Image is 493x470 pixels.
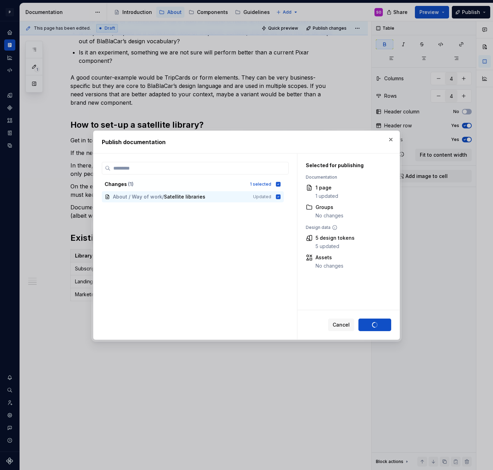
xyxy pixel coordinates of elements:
[328,319,354,331] button: Cancel
[306,225,388,230] div: Design data
[164,193,205,200] span: Satellite libraries
[316,254,343,261] div: Assets
[316,234,355,241] div: 5 design tokens
[253,194,271,200] span: Updated
[316,193,338,200] div: 1 updated
[162,193,164,200] span: /
[306,174,388,180] div: Documentation
[102,138,391,146] h2: Publish documentation
[105,181,246,188] div: Changes
[250,181,271,187] div: 1 selected
[333,321,350,328] span: Cancel
[306,162,388,169] div: Selected for publishing
[316,204,343,211] div: Groups
[316,184,338,191] div: 1 page
[316,243,355,250] div: 5 updated
[316,262,343,269] div: No changes
[316,212,343,219] div: No changes
[113,193,162,200] span: About / Way of work
[128,181,134,187] span: ( 1 )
